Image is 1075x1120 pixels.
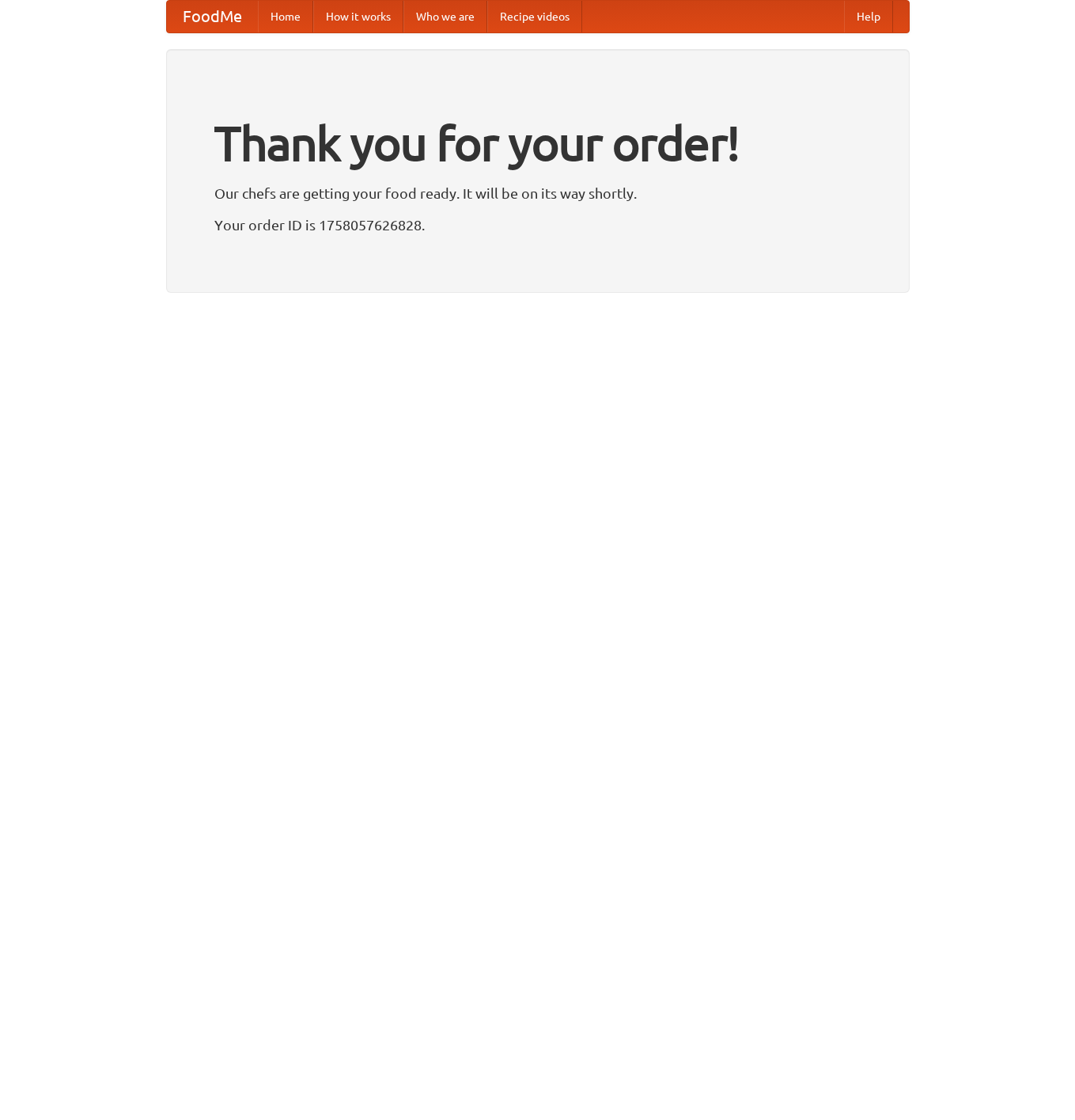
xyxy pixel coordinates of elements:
p: Our chefs are getting your food ready. It will be on its way shortly. [214,181,861,205]
a: Home [258,1,313,32]
a: Help [844,1,893,32]
p: Your order ID is 1758057626828. [214,213,861,237]
a: Who we are [403,1,487,32]
a: How it works [313,1,403,32]
a: FoodMe [167,1,258,32]
h1: Thank you for your order! [214,105,861,181]
a: Recipe videos [487,1,582,32]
